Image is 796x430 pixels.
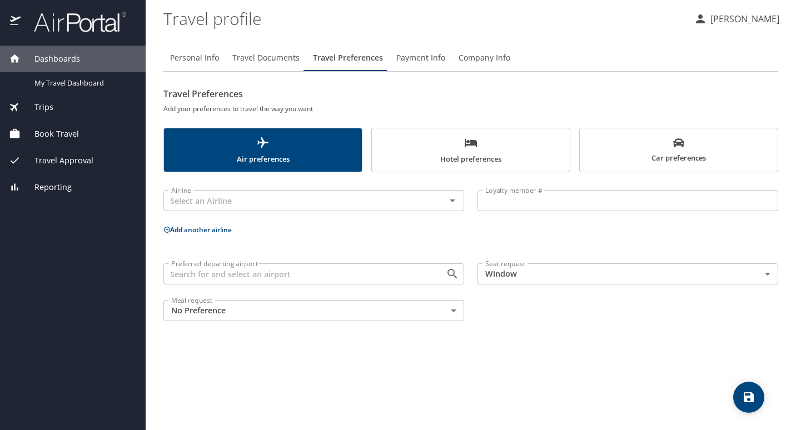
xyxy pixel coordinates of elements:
[689,9,784,29] button: [PERSON_NAME]
[586,137,771,164] span: Car preferences
[21,128,79,140] span: Book Travel
[707,12,779,26] p: [PERSON_NAME]
[733,382,764,413] button: save
[10,11,22,33] img: icon-airportal.png
[171,136,355,166] span: Air preferences
[313,51,383,65] span: Travel Preferences
[445,266,460,282] button: Open
[163,1,685,36] h1: Travel profile
[170,51,219,65] span: Personal Info
[379,136,563,166] span: Hotel preferences
[167,267,428,281] input: Search for and select an airport
[22,11,126,33] img: airportal-logo.png
[396,51,445,65] span: Payment Info
[21,181,72,193] span: Reporting
[163,44,778,71] div: Profile
[167,193,428,208] input: Select an Airline
[232,51,300,65] span: Travel Documents
[163,300,464,321] div: No Preference
[21,53,80,65] span: Dashboards
[163,225,232,234] button: Add another airline
[21,101,53,113] span: Trips
[34,78,132,88] span: My Travel Dashboard
[459,51,510,65] span: Company Info
[163,85,778,103] h2: Travel Preferences
[477,263,778,284] div: Window
[445,193,460,208] button: Open
[21,154,93,167] span: Travel Approval
[163,128,778,172] div: scrollable force tabs example
[163,103,778,114] h6: Add your preferences to travel the way you want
